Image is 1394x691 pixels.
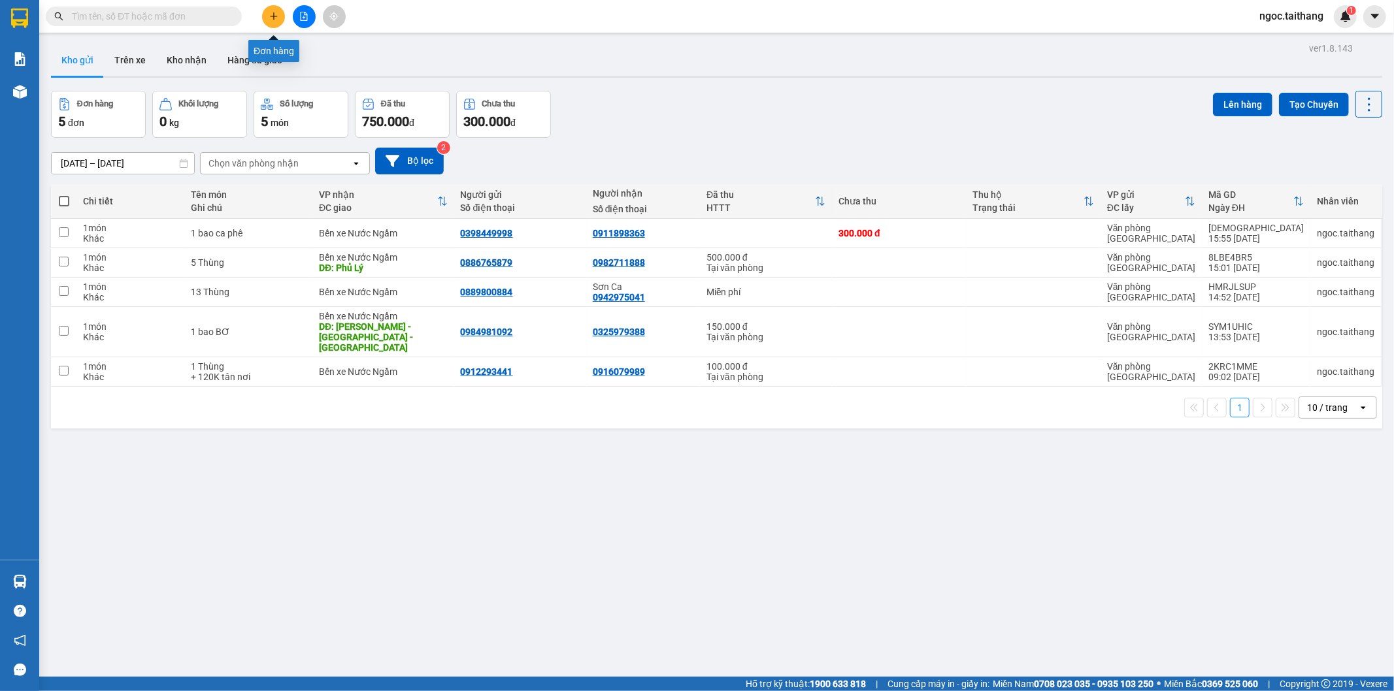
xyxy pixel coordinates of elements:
[83,361,178,372] div: 1 món
[1107,361,1195,382] div: Văn phòng [GEOGRAPHIC_DATA]
[1208,281,1304,292] div: HMRJLSUP
[1208,202,1293,213] div: Ngày ĐH
[461,327,513,337] div: 0984981092
[706,263,825,273] div: Tại văn phòng
[1107,281,1195,302] div: Văn phòng [GEOGRAPHIC_DATA]
[299,12,308,21] span: file-add
[1208,332,1304,342] div: 13:53 [DATE]
[706,361,825,372] div: 100.000 đ
[1268,677,1270,691] span: |
[510,118,516,128] span: đ
[1208,189,1293,200] div: Mã GD
[83,372,178,382] div: Khác
[706,321,825,332] div: 150.000 đ
[993,677,1153,691] span: Miền Nam
[1107,223,1195,244] div: Văn phòng [GEOGRAPHIC_DATA]
[1321,679,1331,688] span: copyright
[375,148,444,174] button: Bộ lọc
[83,332,178,342] div: Khác
[83,281,178,292] div: 1 món
[90,71,174,99] li: VP Bến xe Nước Ngầm
[362,114,409,129] span: 750.000
[269,12,278,21] span: plus
[83,223,178,233] div: 1 món
[746,677,866,691] span: Hỗ trợ kỹ thuật:
[319,228,448,238] div: Bến xe Nước Ngầm
[208,157,299,170] div: Chọn văn phòng nhận
[72,9,226,24] input: Tìm tên, số ĐT hoặc mã đơn
[178,99,218,108] div: Khối lượng
[13,52,27,66] img: solution-icon
[1208,372,1304,382] div: 09:02 [DATE]
[706,189,815,200] div: Đã thu
[191,372,306,382] div: + 120K tân nơi
[13,85,27,99] img: warehouse-icon
[83,292,178,302] div: Khác
[876,677,878,691] span: |
[706,202,815,213] div: HTTT
[461,189,580,200] div: Người gửi
[191,228,306,238] div: 1 bao ca phê
[1157,681,1161,686] span: ⚪️
[1317,366,1374,377] div: ngoc.taithang
[217,44,293,76] button: Hàng đã giao
[1349,6,1353,15] span: 1
[319,189,437,200] div: VP nhận
[11,8,28,28] img: logo-vxr
[254,91,348,138] button: Số lượng5món
[323,5,346,28] button: aim
[351,158,361,169] svg: open
[1034,679,1153,689] strong: 0708 023 035 - 0935 103 250
[7,7,190,56] li: Nhà xe Tài Thắng
[1202,184,1310,219] th: Toggle SortBy
[169,118,179,128] span: kg
[1107,252,1195,273] div: Văn phòng [GEOGRAPHIC_DATA]
[461,366,513,377] div: 0912293441
[14,634,26,647] span: notification
[593,292,645,302] div: 0942975041
[1309,41,1353,56] div: ver 1.8.143
[1317,196,1374,206] div: Nhân viên
[261,114,268,129] span: 5
[593,228,645,238] div: 0911898363
[593,257,645,268] div: 0982711888
[1363,5,1386,28] button: caret-down
[329,12,339,21] span: aim
[1317,257,1374,268] div: ngoc.taithang
[456,91,551,138] button: Chưa thu300.000đ
[271,118,289,128] span: món
[83,196,178,206] div: Chi tiết
[1340,10,1352,22] img: icon-new-feature
[437,141,450,154] sup: 2
[461,202,580,213] div: Số điện thoại
[280,99,313,108] div: Số lượng
[13,575,27,588] img: warehouse-icon
[156,44,217,76] button: Kho nhận
[463,114,510,129] span: 300.000
[1107,189,1185,200] div: VP gửi
[1208,233,1304,244] div: 15:55 [DATE]
[973,189,1084,200] div: Thu hộ
[1317,287,1374,297] div: ngoc.taithang
[191,327,306,337] div: 1 bao BƠ
[319,263,448,273] div: DĐ: Phủ Lý
[810,679,866,689] strong: 1900 633 818
[706,332,825,342] div: Tại văn phòng
[7,71,90,114] li: VP Văn phòng [GEOGRAPHIC_DATA]
[191,257,306,268] div: 5 Thùng
[593,188,693,199] div: Người nhận
[58,114,65,129] span: 5
[1208,263,1304,273] div: 15:01 [DATE]
[319,321,448,353] div: DĐ: Hà Tĩnh - MiMosa - Kỳ Anh
[700,184,832,219] th: Toggle SortBy
[967,184,1101,219] th: Toggle SortBy
[355,91,450,138] button: Đã thu750.000đ
[461,257,513,268] div: 0886765879
[14,664,26,676] span: message
[319,287,448,297] div: Bến xe Nước Ngầm
[1202,679,1258,689] strong: 0369 525 060
[706,252,825,263] div: 500.000 đ
[312,184,454,219] th: Toggle SortBy
[1369,10,1381,22] span: caret-down
[593,281,693,292] div: Sơn Ca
